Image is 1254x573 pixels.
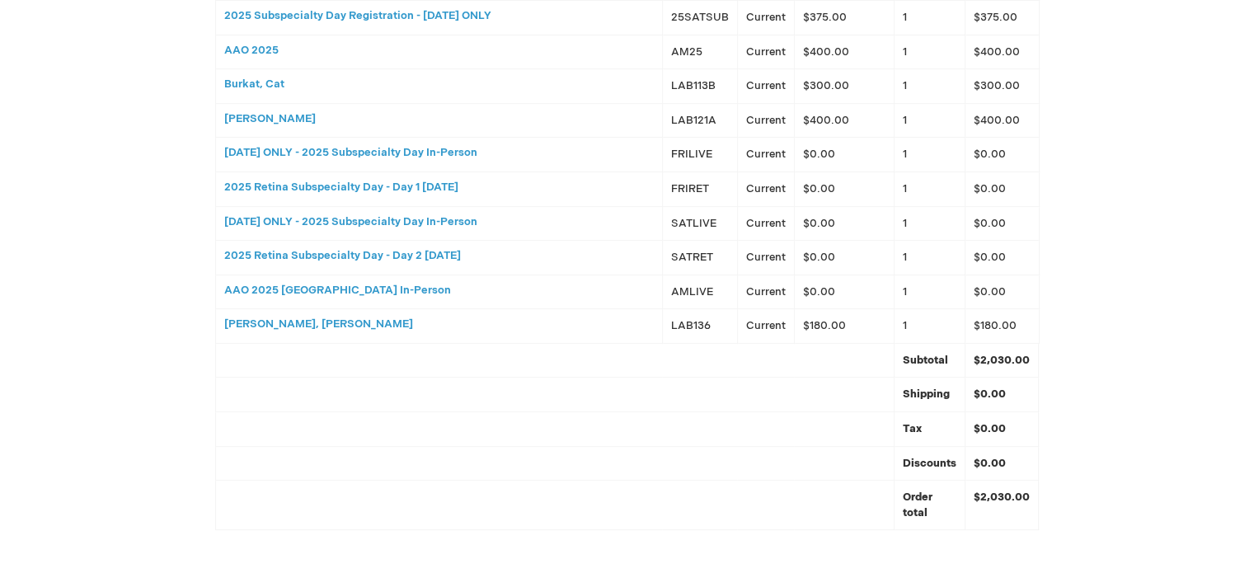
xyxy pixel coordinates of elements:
[965,309,1039,344] td: $180.00
[894,103,965,138] td: 1
[662,1,737,35] td: 25SATSUB
[794,69,894,104] td: $300.00
[737,1,794,35] td: Current
[965,138,1039,172] td: $0.00
[662,69,737,104] td: LAB113B
[662,241,737,275] td: SATRET
[903,422,922,435] strong: Tax
[737,103,794,138] td: Current
[894,138,965,172] td: 1
[662,103,737,138] td: LAB121A
[737,275,794,309] td: Current
[794,35,894,69] td: $400.00
[894,1,965,35] td: 1
[224,45,654,56] h3: AAO 2025
[965,1,1039,35] td: $375.00
[737,241,794,275] td: Current
[894,35,965,69] td: 1
[737,35,794,69] td: Current
[974,422,1006,435] strong: $0.00
[903,457,956,470] strong: Discounts
[662,172,737,207] td: FRIRET
[794,172,894,207] td: $0.00
[965,103,1039,138] td: $400.00
[894,206,965,241] td: 1
[224,113,654,124] h3: [PERSON_NAME]
[737,206,794,241] td: Current
[737,138,794,172] td: Current
[794,206,894,241] td: $0.00
[224,216,654,228] h3: [DATE] ONLY - 2025 Subspecialty Day In-Person
[794,241,894,275] td: $0.00
[903,354,948,367] strong: Subtotal
[224,181,654,193] h3: 2025 Retina Subspecialty Day - Day 1 [DATE]
[894,241,965,275] td: 1
[224,147,654,158] h3: [DATE] ONLY - 2025 Subspecialty Day In-Person
[662,35,737,69] td: AM25
[794,275,894,309] td: $0.00
[662,309,737,344] td: LAB136
[224,10,654,21] h3: 2025 Subspecialty Day Registration - [DATE] ONLY
[794,103,894,138] td: $400.00
[737,69,794,104] td: Current
[965,206,1039,241] td: $0.00
[903,491,932,519] strong: Order total
[903,387,950,401] strong: Shipping
[224,78,654,90] h3: Burkat, Cat
[662,275,737,309] td: AMLIVE
[974,457,1006,470] strong: $0.00
[737,172,794,207] td: Current
[894,309,965,344] td: 1
[965,241,1039,275] td: $0.00
[224,318,654,330] h3: [PERSON_NAME], [PERSON_NAME]
[965,275,1039,309] td: $0.00
[974,387,1006,401] strong: $0.00
[894,172,965,207] td: 1
[662,206,737,241] td: SATLIVE
[794,1,894,35] td: $375.00
[965,35,1039,69] td: $400.00
[794,309,894,344] td: $180.00
[662,138,737,172] td: FRILIVE
[894,275,965,309] td: 1
[965,69,1039,104] td: $300.00
[224,250,654,261] h3: 2025 Retina Subspecialty Day - Day 2 [DATE]
[737,309,794,344] td: Current
[894,69,965,104] td: 1
[794,138,894,172] td: $0.00
[224,284,654,296] h3: AAO 2025 [GEOGRAPHIC_DATA] In-Person
[965,172,1039,207] td: $0.00
[974,491,1030,504] strong: $2,030.00
[974,354,1030,367] strong: $2,030.00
